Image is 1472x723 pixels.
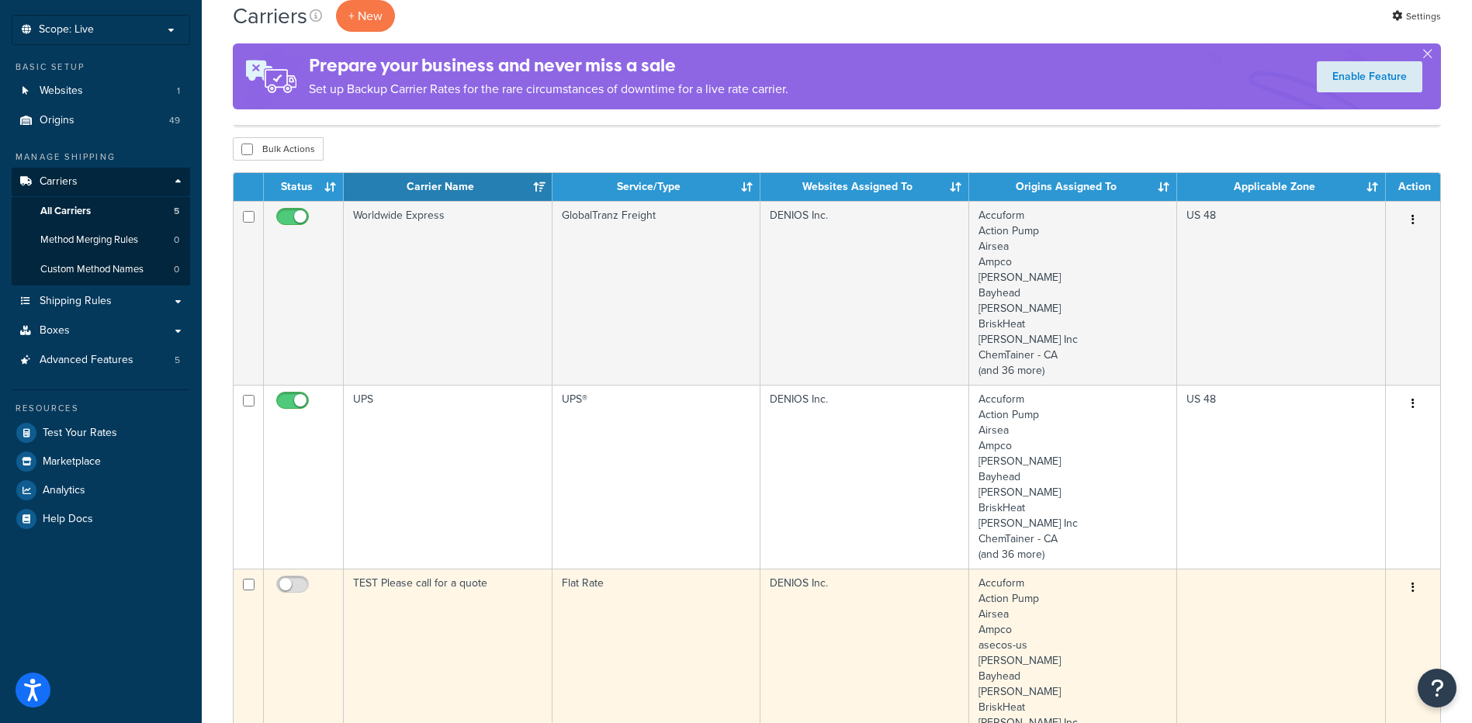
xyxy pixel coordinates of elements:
[43,427,117,440] span: Test Your Rates
[177,85,180,98] span: 1
[174,234,179,247] span: 0
[12,346,190,375] a: Advanced Features 5
[233,137,324,161] button: Bulk Actions
[309,53,788,78] h4: Prepare your business and never miss a sale
[1177,385,1386,569] td: US 48
[309,78,788,100] p: Set up Backup Carrier Rates for the rare circumstances of downtime for a live rate carrier.
[552,201,761,385] td: GlobalTranz Freight
[12,226,190,254] a: Method Merging Rules 0
[12,150,190,164] div: Manage Shipping
[40,354,133,367] span: Advanced Features
[12,255,190,284] a: Custom Method Names 0
[233,43,309,109] img: ad-rules-rateshop-fe6ec290ccb7230408bd80ed9643f0289d75e0ffd9eb532fc0e269fcd187b520.png
[40,175,78,189] span: Carriers
[760,385,969,569] td: DENIOS Inc.
[43,513,93,526] span: Help Docs
[174,263,179,276] span: 0
[344,173,552,201] th: Carrier Name: activate to sort column ascending
[12,168,190,285] li: Carriers
[40,295,112,308] span: Shipping Rules
[169,114,180,127] span: 49
[43,455,101,469] span: Marketplace
[1177,173,1386,201] th: Applicable Zone: activate to sort column ascending
[1418,669,1456,707] button: Open Resource Center
[233,1,307,31] h1: Carriers
[12,419,190,447] a: Test Your Rates
[1177,201,1386,385] td: US 48
[969,201,1178,385] td: Accuform Action Pump Airsea Ampco [PERSON_NAME] Bayhead [PERSON_NAME] BriskHeat [PERSON_NAME] Inc...
[12,448,190,476] a: Marketplace
[12,255,190,284] li: Custom Method Names
[760,173,969,201] th: Websites Assigned To: activate to sort column ascending
[40,234,138,247] span: Method Merging Rules
[12,402,190,415] div: Resources
[12,106,190,135] li: Origins
[12,317,190,345] a: Boxes
[12,168,190,196] a: Carriers
[175,354,180,367] span: 5
[12,77,190,106] a: Websites 1
[12,197,190,226] a: All Carriers 5
[760,201,969,385] td: DENIOS Inc.
[12,476,190,504] a: Analytics
[174,205,179,218] span: 5
[12,77,190,106] li: Websites
[344,201,552,385] td: Worldwide Express
[264,173,344,201] th: Status: activate to sort column ascending
[40,263,144,276] span: Custom Method Names
[12,226,190,254] li: Method Merging Rules
[40,205,91,218] span: All Carriers
[12,287,190,316] a: Shipping Rules
[40,85,83,98] span: Websites
[39,23,94,36] span: Scope: Live
[1392,5,1441,27] a: Settings
[40,324,70,337] span: Boxes
[12,106,190,135] a: Origins 49
[12,197,190,226] li: All Carriers
[12,346,190,375] li: Advanced Features
[552,173,761,201] th: Service/Type: activate to sort column ascending
[344,385,552,569] td: UPS
[969,385,1178,569] td: Accuform Action Pump Airsea Ampco [PERSON_NAME] Bayhead [PERSON_NAME] BriskHeat [PERSON_NAME] Inc...
[43,484,85,497] span: Analytics
[1386,173,1440,201] th: Action
[1317,61,1422,92] a: Enable Feature
[552,385,761,569] td: UPS®
[12,505,190,533] a: Help Docs
[40,114,74,127] span: Origins
[969,173,1178,201] th: Origins Assigned To: activate to sort column ascending
[12,61,190,74] div: Basic Setup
